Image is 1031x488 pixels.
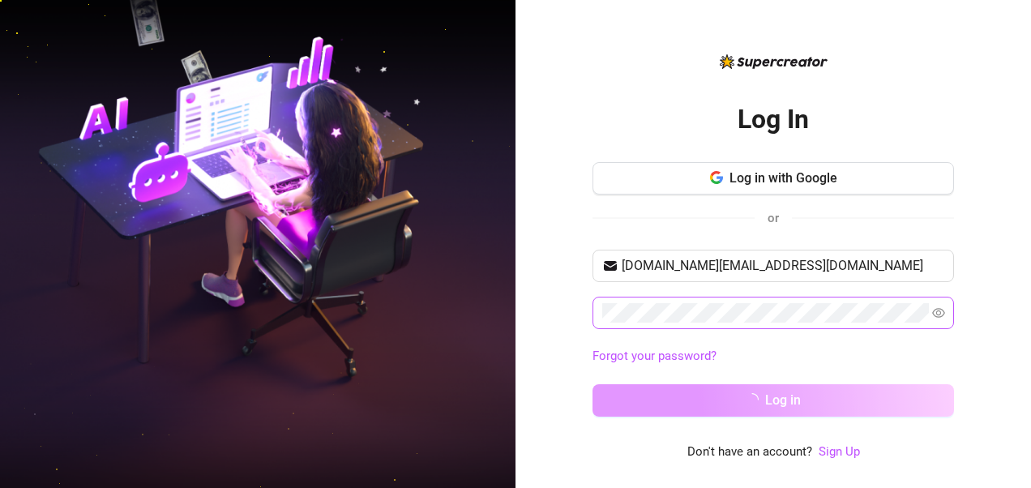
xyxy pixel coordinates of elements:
span: loading [743,391,761,409]
button: Log in with Google [593,162,954,195]
a: Sign Up [819,443,860,462]
span: eye [932,306,945,319]
span: Log in with Google [729,170,837,186]
button: Log in [593,384,954,417]
img: logo-BBDzfeDw.svg [720,54,828,69]
span: Don't have an account? [687,443,812,462]
a: Sign Up [819,444,860,459]
a: Forgot your password? [593,347,954,366]
a: Forgot your password? [593,349,717,363]
input: Your email [622,256,944,276]
h2: Log In [738,103,809,136]
span: Log in [765,392,801,408]
span: or [768,211,779,225]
